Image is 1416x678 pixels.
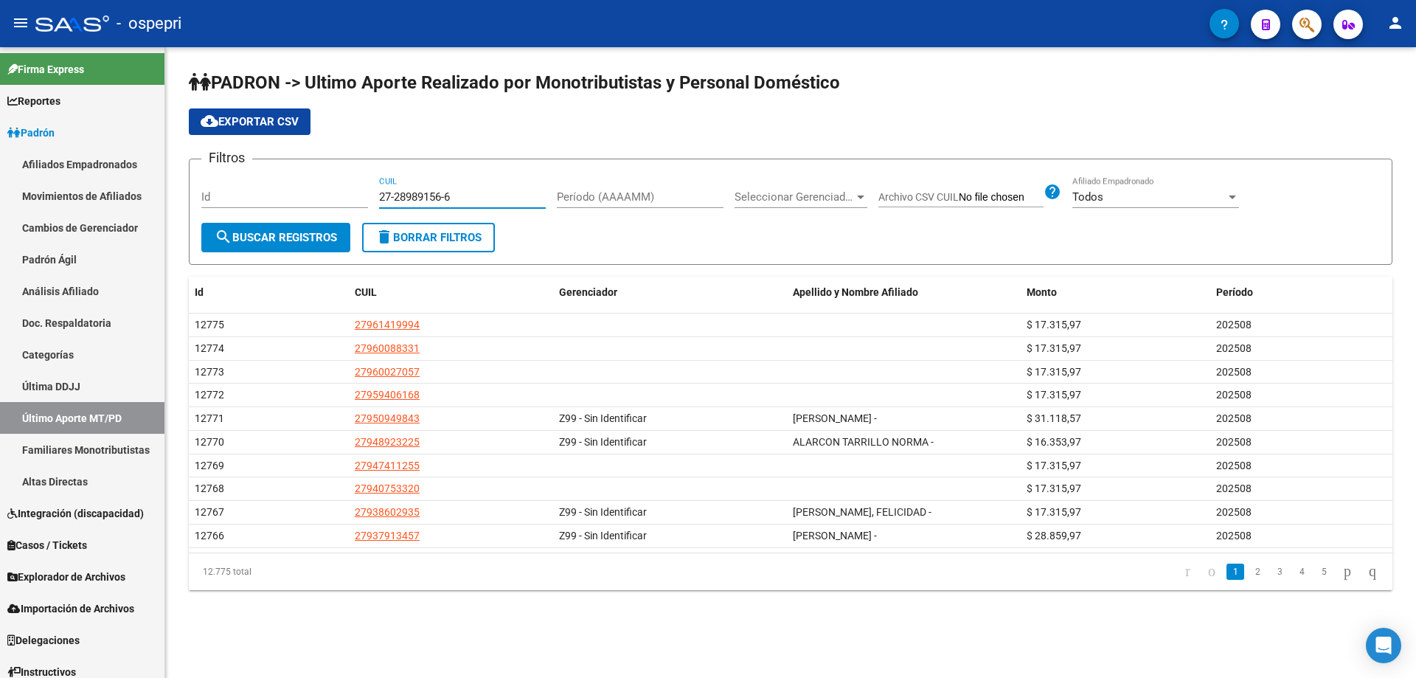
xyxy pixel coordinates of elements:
[1362,564,1383,580] a: go to last page
[1216,436,1252,448] span: 202508
[735,190,854,204] span: Seleccionar Gerenciador
[1293,564,1311,580] a: 4
[1027,482,1081,494] span: $ 17.315,97
[787,277,1021,308] datatable-header-cell: Apellido y Nombre Afiliado
[793,506,931,518] span: [PERSON_NAME], FELICIDAD -
[559,412,647,424] span: Z99 - Sin Identificar
[355,412,420,424] span: 27950949843
[1366,628,1401,663] div: Open Intercom Messenger
[1027,412,1081,424] span: $ 31.118,57
[195,286,204,298] span: Id
[1027,436,1081,448] span: $ 16.353,97
[195,319,224,331] span: 12775
[7,61,84,77] span: Firma Express
[1201,564,1222,580] a: go to previous page
[1315,564,1333,580] a: 5
[1027,460,1081,471] span: $ 17.315,97
[189,553,427,590] div: 12.775 total
[1216,530,1252,542] span: 202508
[1027,389,1081,401] span: $ 17.315,97
[1386,14,1404,32] mat-icon: person
[7,569,125,585] span: Explorador de Archivos
[1027,319,1081,331] span: $ 17.315,97
[7,93,60,109] span: Reportes
[793,530,877,542] span: [PERSON_NAME] -
[201,223,350,252] button: Buscar Registros
[201,115,299,128] span: Exportar CSV
[349,277,553,308] datatable-header-cell: CUIL
[1246,559,1268,584] li: page 2
[1216,482,1252,494] span: 202508
[195,460,224,471] span: 12769
[189,277,349,308] datatable-header-cell: Id
[1210,277,1392,308] datatable-header-cell: Período
[375,231,482,244] span: Borrar Filtros
[1179,564,1197,580] a: go to first page
[355,460,420,471] span: 27947411255
[7,601,134,617] span: Importación de Archivos
[195,530,224,542] span: 12766
[1216,460,1252,471] span: 202508
[215,231,337,244] span: Buscar Registros
[195,342,224,354] span: 12774
[355,482,420,494] span: 27940753320
[559,286,617,298] span: Gerenciador
[7,505,144,522] span: Integración (discapacidad)
[375,228,393,246] mat-icon: delete
[195,482,224,494] span: 12768
[1226,564,1244,580] a: 1
[559,436,647,448] span: Z99 - Sin Identificar
[362,223,495,252] button: Borrar Filtros
[1224,559,1246,584] li: page 1
[355,436,420,448] span: 27948923225
[201,112,218,130] mat-icon: cloud_download
[355,530,420,542] span: 27937913457
[189,72,840,93] span: PADRON -> Ultimo Aporte Realizado por Monotributistas y Personal Doméstico
[355,319,420,331] span: 27961419994
[1027,506,1081,518] span: $ 17.315,97
[195,436,224,448] span: 12770
[195,506,224,518] span: 12767
[7,537,87,553] span: Casos / Tickets
[189,108,310,135] button: Exportar CSV
[793,286,918,298] span: Apellido y Nombre Afiliado
[1313,559,1335,584] li: page 5
[1027,366,1081,378] span: $ 17.315,97
[1216,366,1252,378] span: 202508
[117,7,181,40] span: - ospepri
[1072,190,1103,204] span: Todos
[215,228,232,246] mat-icon: search
[12,14,29,32] mat-icon: menu
[959,191,1044,204] input: Archivo CSV CUIL
[1271,564,1288,580] a: 3
[7,125,55,141] span: Padrón
[195,389,224,401] span: 12772
[355,389,420,401] span: 27959406168
[1268,559,1291,584] li: page 3
[1027,342,1081,354] span: $ 17.315,97
[1337,564,1358,580] a: go to next page
[7,632,80,648] span: Delegaciones
[355,506,420,518] span: 27938602935
[1291,559,1313,584] li: page 4
[1021,277,1210,308] datatable-header-cell: Monto
[1027,530,1081,542] span: $ 28.859,97
[1216,319,1252,331] span: 202508
[559,530,647,542] span: Z99 - Sin Identificar
[878,191,959,203] span: Archivo CSV CUIL
[553,277,787,308] datatable-header-cell: Gerenciador
[1216,412,1252,424] span: 202508
[195,366,224,378] span: 12773
[355,342,420,354] span: 27960088331
[1027,286,1057,298] span: Monto
[793,436,934,448] span: ALARCON TARRILLO NORMA -
[1216,389,1252,401] span: 202508
[1044,183,1061,201] mat-icon: help
[201,148,252,168] h3: Filtros
[1249,564,1266,580] a: 2
[355,286,377,298] span: CUIL
[559,506,647,518] span: Z99 - Sin Identificar
[1216,286,1253,298] span: Período
[195,412,224,424] span: 12771
[355,366,420,378] span: 27960027057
